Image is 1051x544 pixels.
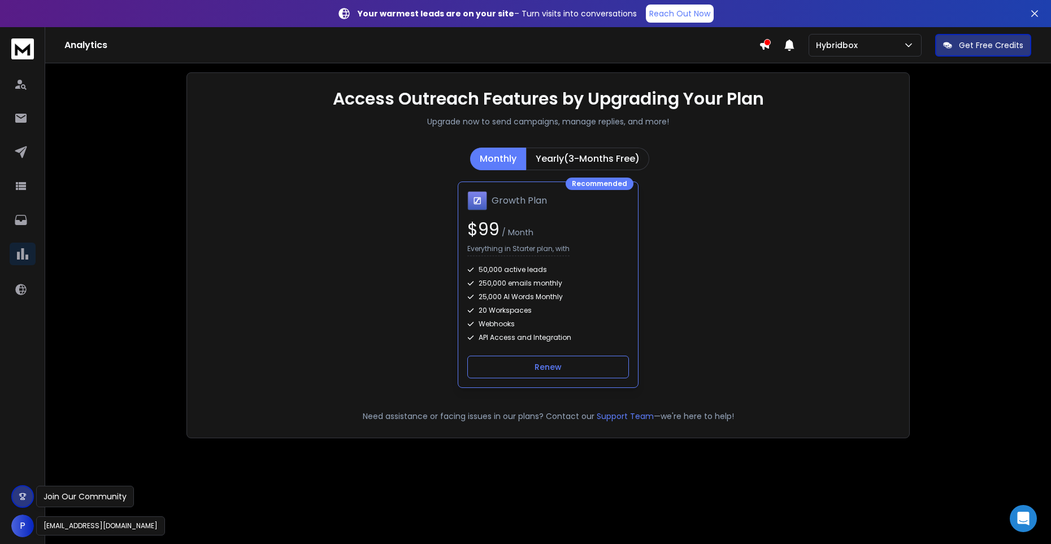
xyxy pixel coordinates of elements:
[333,89,764,109] h1: Access Outreach Features by Upgrading Your Plan
[64,38,759,52] h1: Analytics
[959,40,1023,51] p: Get Free Credits
[1010,505,1037,532] div: Open Intercom Messenger
[358,8,637,19] p: – Turn visits into conversations
[597,411,654,422] button: Support Team
[470,148,526,170] button: Monthly
[467,217,500,241] span: $ 99
[11,515,34,537] button: P
[467,265,629,274] div: 50,000 active leads
[467,191,487,210] img: Growth Plan icon
[492,194,547,208] h1: Growth Plan
[203,411,893,422] p: Need assistance or facing issues in our plans? Contact our —we're here to help!
[646,5,714,23] a: Reach Out Now
[467,279,629,288] div: 250,000 emails monthly
[467,356,629,378] button: Renew
[358,8,514,19] strong: Your warmest leads are on your site
[467,306,629,315] div: 20 Workspaces
[467,244,570,256] p: Everything in Starter plan, with
[36,486,134,507] div: Join Our Community
[36,516,165,536] div: [EMAIL_ADDRESS][DOMAIN_NAME]
[11,38,34,59] img: logo
[467,333,629,342] div: API Access and Integration
[526,148,649,170] button: Yearly(3-Months Free)
[467,292,629,301] div: 25,000 AI Words Monthly
[935,34,1031,57] button: Get Free Credits
[566,178,633,190] div: Recommended
[467,320,629,329] div: Webhooks
[427,116,669,127] p: Upgrade now to send campaigns, manage replies, and more!
[816,40,862,51] p: Hybridbox
[500,227,533,238] span: / Month
[649,8,710,19] p: Reach Out Now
